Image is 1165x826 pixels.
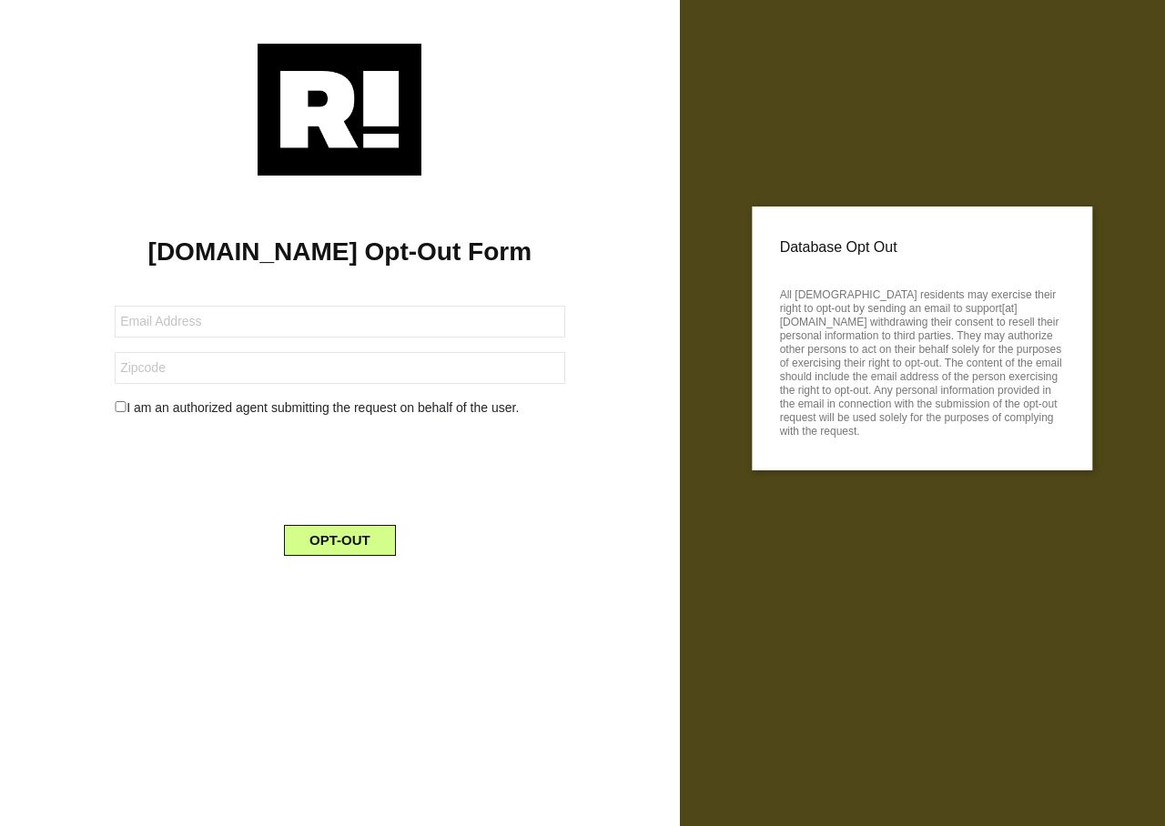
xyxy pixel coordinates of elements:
[201,432,478,503] iframe: reCAPTCHA
[780,283,1065,438] p: All [DEMOGRAPHIC_DATA] residents may exercise their right to opt-out by sending an email to suppo...
[115,352,564,384] input: Zipcode
[284,525,396,556] button: OPT-OUT
[27,237,653,267] h1: [DOMAIN_NAME] Opt-Out Form
[780,234,1065,261] p: Database Opt Out
[101,398,578,418] div: I am an authorized agent submitting the request on behalf of the user.
[258,44,421,176] img: Retention.com
[115,306,564,337] input: Email Address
